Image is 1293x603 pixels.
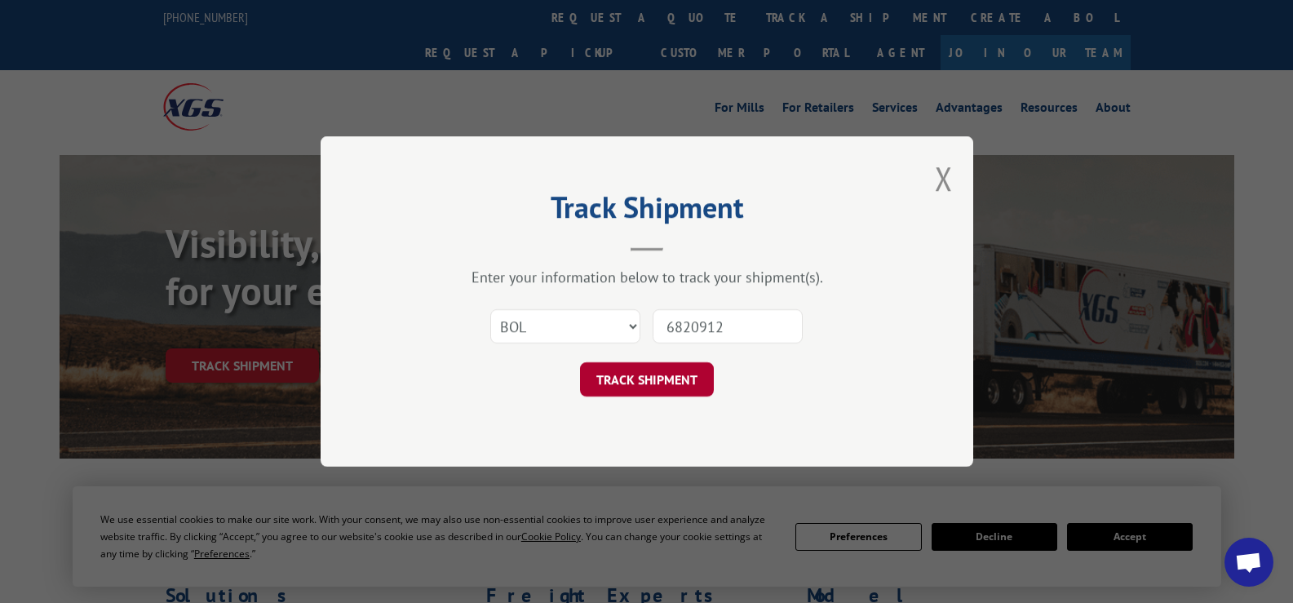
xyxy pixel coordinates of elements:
[580,362,714,397] button: TRACK SHIPMENT
[653,309,803,344] input: Number(s)
[402,196,892,227] h2: Track Shipment
[935,157,953,200] button: Close modal
[1224,538,1273,587] div: Open chat
[402,268,892,286] div: Enter your information below to track your shipment(s).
